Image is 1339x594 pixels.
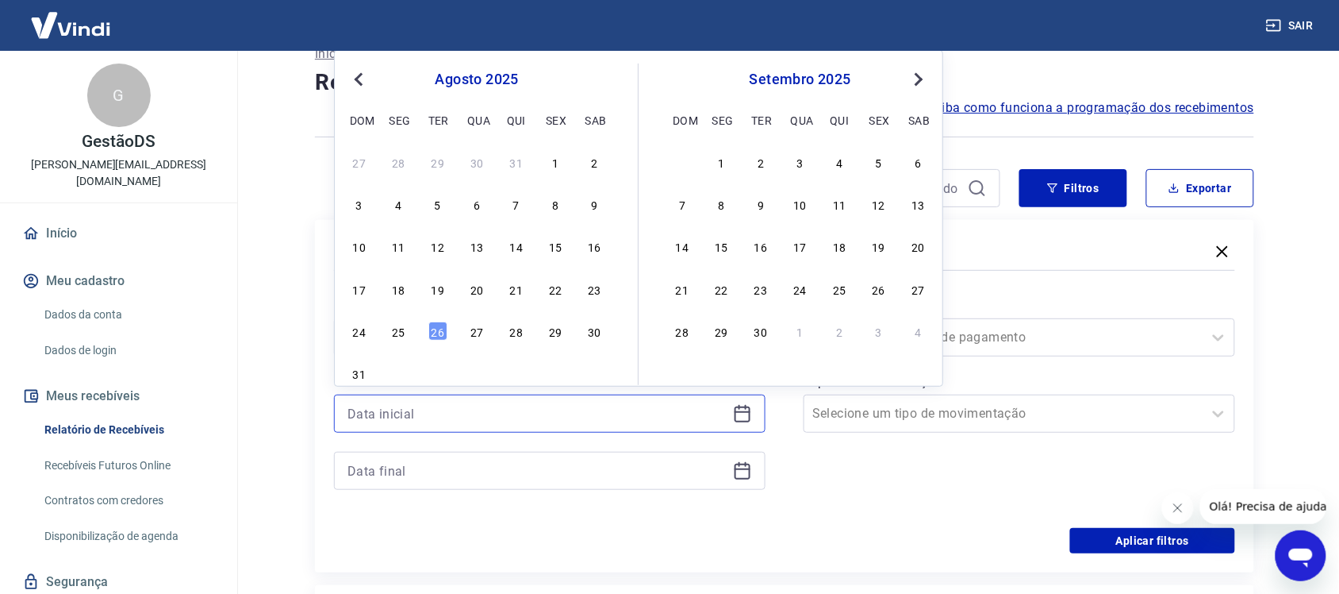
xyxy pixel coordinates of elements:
label: Forma de Pagamento [807,296,1232,315]
a: Saiba como funciona a programação dos recebimentos [927,98,1254,118]
a: Dados de login [38,334,218,367]
div: Choose domingo, 10 de agosto de 2025 [350,237,369,256]
div: Choose segunda-feira, 1 de setembro de 2025 [389,364,408,383]
div: Choose quarta-feira, 20 de agosto de 2025 [467,280,486,299]
h4: Relatório de Recebíveis [315,67,1254,98]
div: Choose quinta-feira, 18 de setembro de 2025 [830,237,849,256]
div: Choose segunda-feira, 11 de agosto de 2025 [389,237,408,256]
div: Choose domingo, 17 de agosto de 2025 [350,280,369,299]
div: Choose segunda-feira, 8 de setembro de 2025 [712,195,731,214]
div: setembro 2025 [671,70,930,89]
div: Choose terça-feira, 30 de setembro de 2025 [751,322,770,341]
div: Choose sexta-feira, 26 de setembro de 2025 [869,280,888,299]
div: Choose quarta-feira, 10 de setembro de 2025 [791,195,810,214]
div: qua [467,110,486,129]
button: Sair [1263,11,1320,40]
div: sex [546,110,565,129]
div: seg [712,110,731,129]
div: Choose segunda-feira, 25 de agosto de 2025 [389,322,408,341]
div: Choose quinta-feira, 2 de outubro de 2025 [830,322,849,341]
div: sab [585,110,604,129]
div: Choose domingo, 7 de setembro de 2025 [673,195,692,214]
div: qui [830,110,849,129]
a: Início [315,44,347,64]
div: Choose sábado, 13 de setembro de 2025 [909,195,928,214]
div: Choose sábado, 30 de agosto de 2025 [585,322,604,341]
p: GestãoDS [82,133,155,150]
div: dom [350,110,369,129]
div: Choose quinta-feira, 14 de agosto de 2025 [507,237,526,256]
div: Choose sábado, 2 de agosto de 2025 [585,152,604,172]
div: sex [869,110,888,129]
div: Choose quarta-feira, 17 de setembro de 2025 [791,237,810,256]
div: Choose sexta-feira, 29 de agosto de 2025 [546,322,565,341]
span: Olá! Precisa de ajuda? [10,11,133,24]
div: Choose domingo, 31 de agosto de 2025 [350,364,369,383]
div: Choose sexta-feira, 5 de setembro de 2025 [546,364,565,383]
div: Choose quinta-feira, 4 de setembro de 2025 [830,152,849,172]
div: Choose segunda-feira, 18 de agosto de 2025 [389,280,408,299]
img: Vindi [19,1,122,49]
div: dom [673,110,692,129]
label: Tipo de Movimentação [807,372,1232,391]
button: Exportar [1146,169,1254,207]
div: Choose sexta-feira, 22 de agosto de 2025 [546,280,565,299]
iframe: Fechar mensagem [1162,492,1194,524]
button: Previous Month [349,70,368,89]
div: month 2025-08 [347,150,606,385]
button: Filtros [1019,169,1127,207]
div: Choose sexta-feira, 12 de setembro de 2025 [869,195,888,214]
div: G [87,64,151,127]
div: Choose terça-feira, 9 de setembro de 2025 [751,195,770,214]
div: qua [791,110,810,129]
div: ter [428,110,447,129]
input: Data inicial [347,402,727,426]
div: Choose segunda-feira, 15 de setembro de 2025 [712,237,731,256]
div: Choose quarta-feira, 30 de julho de 2025 [467,152,486,172]
div: Choose sexta-feira, 1 de agosto de 2025 [546,152,565,172]
div: Choose domingo, 21 de setembro de 2025 [673,280,692,299]
a: Disponibilização de agenda [38,520,218,553]
div: Choose quarta-feira, 6 de agosto de 2025 [467,195,486,214]
div: Choose domingo, 3 de agosto de 2025 [350,195,369,214]
div: Choose sábado, 6 de setembro de 2025 [909,152,928,172]
div: Choose terça-feira, 26 de agosto de 2025 [428,322,447,341]
div: Choose quinta-feira, 4 de setembro de 2025 [507,364,526,383]
p: [PERSON_NAME][EMAIL_ADDRESS][DOMAIN_NAME] [13,156,224,190]
div: Choose terça-feira, 23 de setembro de 2025 [751,280,770,299]
div: Choose quinta-feira, 21 de agosto de 2025 [507,280,526,299]
div: Choose quinta-feira, 28 de agosto de 2025 [507,322,526,341]
div: Choose sábado, 23 de agosto de 2025 [585,280,604,299]
button: Meus recebíveis [19,379,218,414]
div: Choose sábado, 16 de agosto de 2025 [585,237,604,256]
div: Choose terça-feira, 19 de agosto de 2025 [428,280,447,299]
div: Choose domingo, 24 de agosto de 2025 [350,322,369,341]
div: sab [909,110,928,129]
div: Choose sábado, 9 de agosto de 2025 [585,195,604,214]
div: Choose segunda-feira, 22 de setembro de 2025 [712,280,731,299]
div: ter [751,110,770,129]
div: Choose segunda-feira, 4 de agosto de 2025 [389,195,408,214]
div: Choose quinta-feira, 11 de setembro de 2025 [830,195,849,214]
div: Choose domingo, 31 de agosto de 2025 [673,152,692,172]
div: Choose domingo, 28 de setembro de 2025 [673,322,692,341]
div: seg [389,110,408,129]
div: Choose quinta-feira, 31 de julho de 2025 [507,152,526,172]
div: Choose sexta-feira, 19 de setembro de 2025 [869,237,888,256]
button: Next Month [909,70,928,89]
div: Choose domingo, 14 de setembro de 2025 [673,237,692,256]
div: Choose sábado, 20 de setembro de 2025 [909,237,928,256]
div: agosto 2025 [347,70,606,89]
div: Choose sexta-feira, 5 de setembro de 2025 [869,152,888,172]
div: Choose segunda-feira, 29 de setembro de 2025 [712,322,731,341]
div: Choose segunda-feira, 28 de julho de 2025 [389,152,408,172]
button: Aplicar filtros [1070,528,1235,553]
a: Recebíveis Futuros Online [38,449,218,482]
div: Choose quarta-feira, 24 de setembro de 2025 [791,280,810,299]
div: Choose quarta-feira, 13 de agosto de 2025 [467,237,486,256]
button: Meu cadastro [19,264,218,299]
div: month 2025-09 [671,150,930,342]
div: Choose terça-feira, 29 de julho de 2025 [428,152,447,172]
